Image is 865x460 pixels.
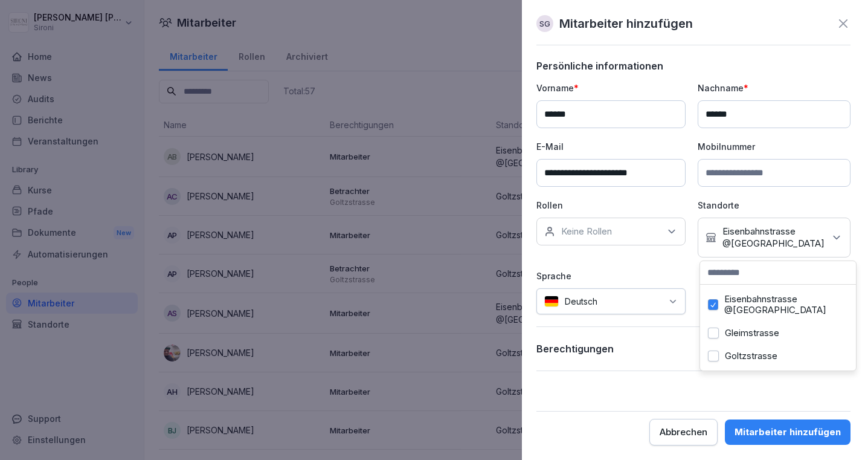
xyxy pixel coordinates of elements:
[559,15,693,33] p: Mitarbeiter hinzufügen
[536,82,686,94] p: Vorname
[561,225,612,238] p: Keine Rollen
[735,426,841,439] div: Mitarbeiter hinzufügen
[536,288,686,314] div: Deutsch
[725,420,851,445] button: Mitarbeiter hinzufügen
[536,199,686,212] p: Rollen
[544,296,559,307] img: de.svg
[725,328,779,339] label: Gleimstrasse
[722,225,825,250] p: Eisenbahnstrasse @[GEOGRAPHIC_DATA]
[698,82,851,94] p: Nachname
[536,343,614,355] p: Berechtigungen
[660,426,707,439] div: Abbrechen
[536,60,851,72] p: Persönliche informationen
[536,140,686,153] p: E-Mail
[724,294,848,316] label: Eisenbahnstrasse @[GEOGRAPHIC_DATA]
[698,199,851,212] p: Standorte
[649,419,718,445] button: Abbrechen
[698,140,851,153] p: Mobilnummer
[725,351,777,361] label: Goltzstrasse
[536,15,553,32] div: SG
[536,270,686,282] p: Sprache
